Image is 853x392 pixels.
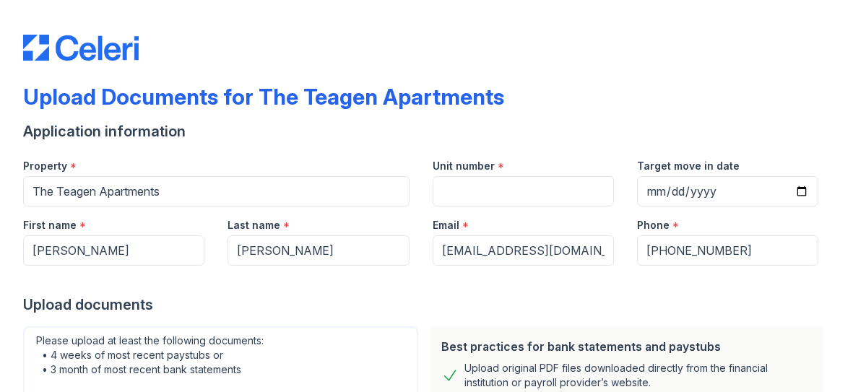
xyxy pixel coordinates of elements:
div: Upload documents [23,295,830,315]
div: Upload original PDF files downloaded directly from the financial institution or payroll provider’... [464,361,813,390]
label: Email [433,218,459,232]
label: Property [23,159,67,173]
label: Unit number [433,159,495,173]
label: Phone [637,218,670,232]
img: CE_Logo_Blue-a8612792a0a2168367f1c8372b55b34899dd931a85d93a1a3d3e32e68fde9ad4.png [23,35,139,61]
div: Application information [23,121,830,141]
label: Target move in date [637,159,740,173]
div: Upload Documents for The Teagen Apartments [23,84,504,110]
label: Last name [228,218,280,232]
label: First name [23,218,77,232]
div: Best practices for bank statements and paystubs [441,338,813,355]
